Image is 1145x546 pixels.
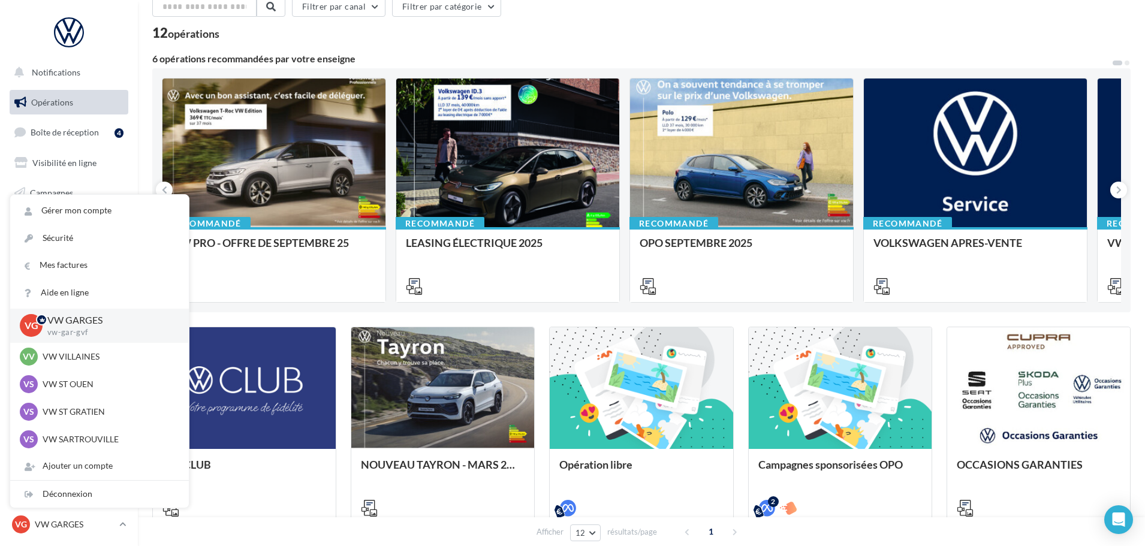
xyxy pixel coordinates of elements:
a: Contacts [7,210,131,235]
div: Open Intercom Messenger [1104,505,1133,534]
a: Gérer mon compte [10,197,189,224]
span: VS [23,406,34,418]
div: Recommandé [629,217,718,230]
div: 4 [115,128,123,138]
div: opérations [168,28,219,39]
div: OCCASIONS GARANTIES [957,458,1120,482]
p: VW GARGES [35,518,115,530]
div: NOUVEAU TAYRON - MARS 2025 [361,458,525,482]
div: OPO SEPTEMBRE 2025 [640,237,843,261]
span: Opérations [31,97,73,107]
a: Opérations [7,90,131,115]
p: vw-gar-gvf [47,327,170,338]
a: Calendrier [7,270,131,295]
span: VS [23,433,34,445]
span: VS [23,378,34,390]
span: Visibilité en ligne [32,158,97,168]
p: VW VILLAINES [43,351,174,363]
span: Notifications [32,67,80,77]
p: VW SARTROUVILLE [43,433,174,445]
span: VG [15,518,27,530]
div: Ajouter un compte [10,453,189,479]
div: VW PRO - OFFRE DE SEPTEMBRE 25 [172,237,376,261]
a: Aide en ligne [10,279,189,306]
button: 12 [570,524,601,541]
p: VW ST GRATIEN [43,406,174,418]
span: 1 [701,522,721,541]
div: Déconnexion [10,481,189,508]
div: LEASING ÉLECTRIQUE 2025 [406,237,610,261]
span: 12 [575,528,586,538]
span: Afficher [537,526,564,538]
a: Mes factures [10,252,189,279]
p: VW GARGES [47,313,170,327]
span: Campagnes [30,187,73,197]
span: VV [23,351,35,363]
span: résultats/page [607,526,657,538]
a: Médiathèque [7,240,131,265]
div: 6 opérations recommandées par votre enseigne [152,54,1111,64]
a: Visibilité en ligne [7,150,131,176]
span: VG [25,319,38,333]
a: Boîte de réception4 [7,119,131,145]
a: Sécurité [10,225,189,252]
div: VOLKSWAGEN APRES-VENTE [873,237,1077,261]
div: Recommandé [863,217,952,230]
div: Opération libre [559,458,723,482]
span: Boîte de réception [31,127,99,137]
a: PLV et print personnalisable [7,299,131,334]
div: 12 [152,26,219,40]
div: VW CLUB [162,458,326,482]
a: Campagnes DataOnDemand [7,339,131,375]
div: 2 [768,496,779,507]
div: Campagnes sponsorisées OPO [758,458,922,482]
div: Recommandé [162,217,251,230]
a: Campagnes [7,180,131,206]
button: Notifications [7,60,126,85]
div: Recommandé [396,217,484,230]
p: VW ST OUEN [43,378,174,390]
a: VG VW GARGES [10,513,128,536]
